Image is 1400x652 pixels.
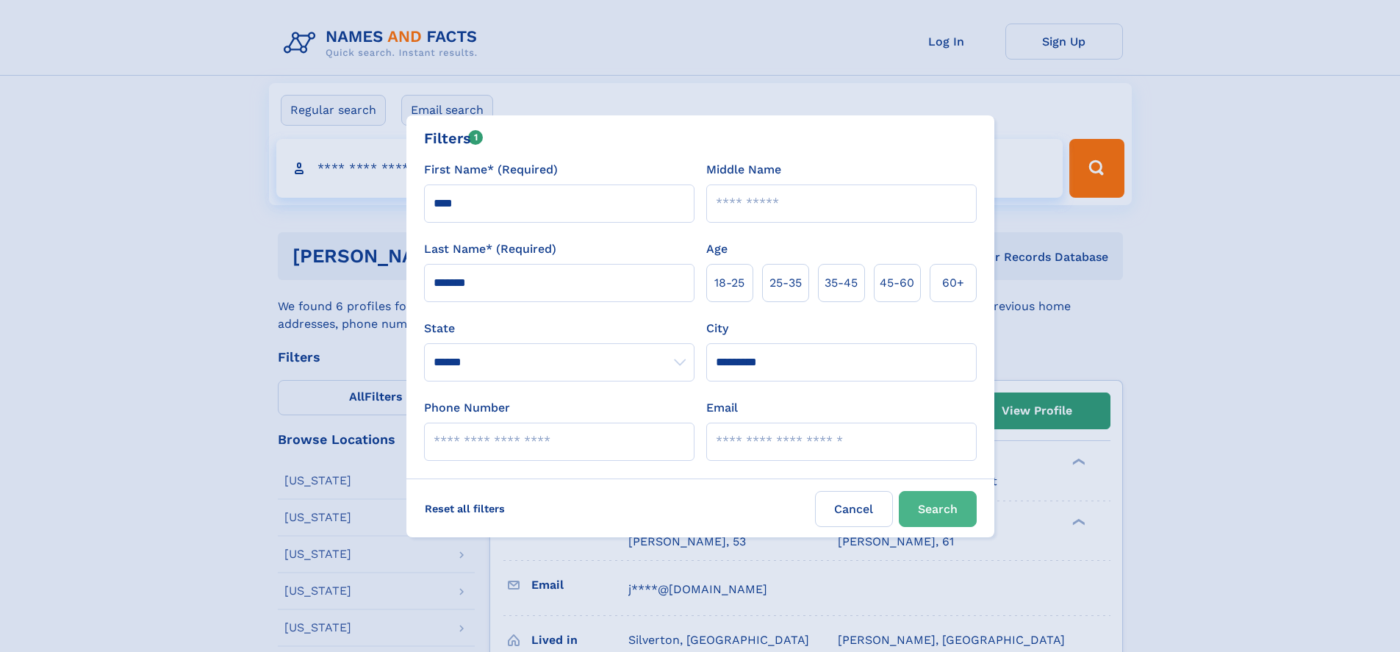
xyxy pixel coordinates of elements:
[825,274,858,292] span: 35‑45
[815,491,893,527] label: Cancel
[706,161,781,179] label: Middle Name
[424,240,556,258] label: Last Name* (Required)
[769,274,802,292] span: 25‑35
[880,274,914,292] span: 45‑60
[706,240,728,258] label: Age
[415,491,514,526] label: Reset all filters
[424,320,694,337] label: State
[424,127,484,149] div: Filters
[942,274,964,292] span: 60+
[424,399,510,417] label: Phone Number
[899,491,977,527] button: Search
[706,320,728,337] label: City
[714,274,744,292] span: 18‑25
[424,161,558,179] label: First Name* (Required)
[706,399,738,417] label: Email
